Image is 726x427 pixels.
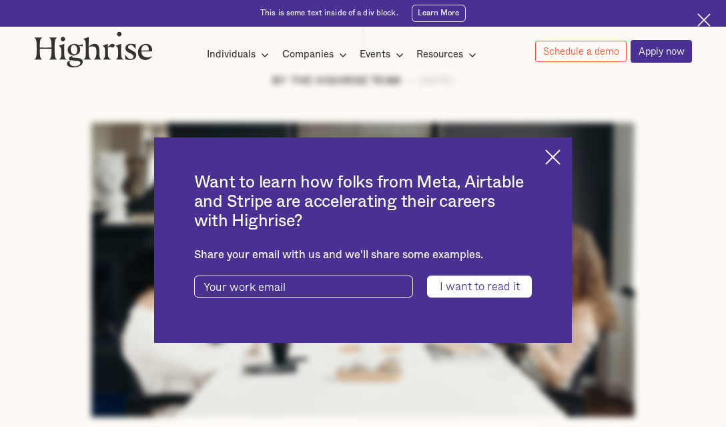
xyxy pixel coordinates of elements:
a: Apply now [631,40,692,62]
h2: Want to learn how folks from Meta, Airtable and Stripe are accelerating their careers with Highrise? [194,173,532,231]
div: Events [360,47,408,63]
input: I want to read it [427,276,532,298]
img: Cross icon [545,149,561,165]
a: Learn More [412,5,466,22]
img: Highrise logo [34,31,153,67]
img: Cross icon [697,13,711,27]
div: This is some text inside of a div block. [260,8,398,19]
a: Schedule a demo [535,41,627,63]
div: Resources [416,47,480,63]
div: Individuals [207,47,273,63]
input: Your work email [194,276,414,298]
div: Individuals [207,47,256,63]
div: Companies [282,47,334,63]
div: Resources [416,47,463,63]
div: Companies [282,47,351,63]
div: Share your email with us and we'll share some examples. [194,249,532,262]
form: current-ascender-blog-article-modal-form [194,276,532,298]
div: Events [360,47,390,63]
